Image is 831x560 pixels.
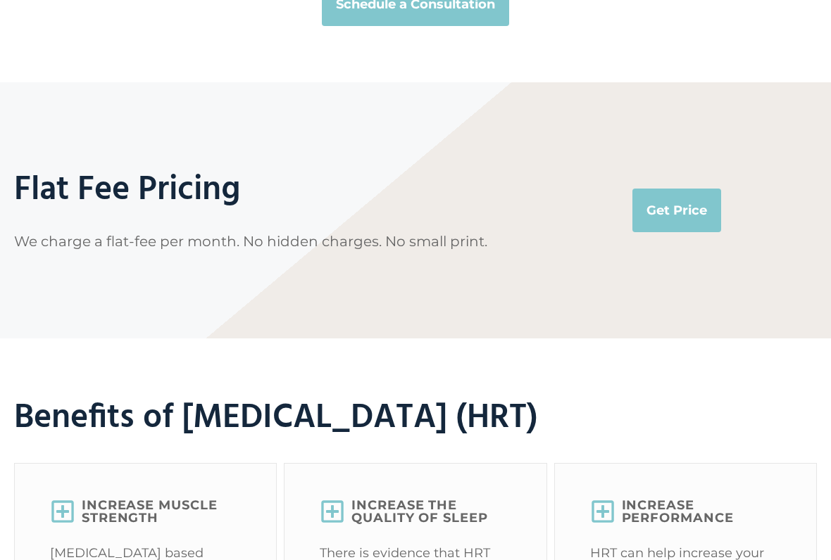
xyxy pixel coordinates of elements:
[632,189,721,233] a: Get Price
[82,499,241,525] span: Increase Muscle StrengTH
[14,229,611,255] p: We charge a flat-fee per month. No hidden charges. No small print.
[14,395,817,443] h2: Benefits of [MEDICAL_DATA] (HRT)
[14,167,611,215] h2: Flat Fee Pricing
[622,498,734,526] strong: Increase Performance
[351,498,487,526] strong: Increase The Quality OF Sleep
